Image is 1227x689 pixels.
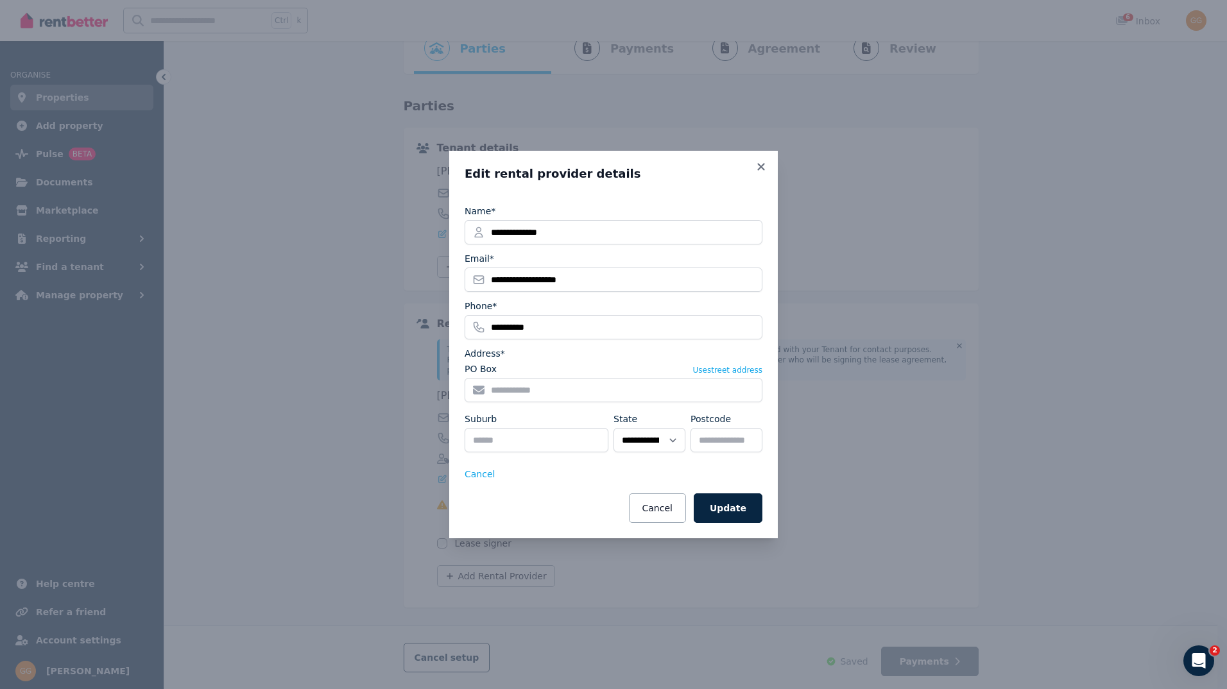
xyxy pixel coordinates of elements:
label: Email* [465,252,494,265]
button: Update [694,493,762,523]
label: State [613,413,637,425]
label: Postcode [691,413,731,425]
label: Address* [465,347,505,360]
span: 2 [1210,645,1220,656]
label: Suburb [465,413,497,425]
label: PO Box [465,362,497,375]
button: Usestreet address [693,365,762,375]
label: Name* [465,205,495,217]
button: Cancel [465,468,495,481]
label: Phone* [465,300,497,312]
h3: Edit rental provider details [465,166,762,182]
iframe: Intercom live chat [1183,645,1214,676]
button: Cancel [629,493,686,523]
